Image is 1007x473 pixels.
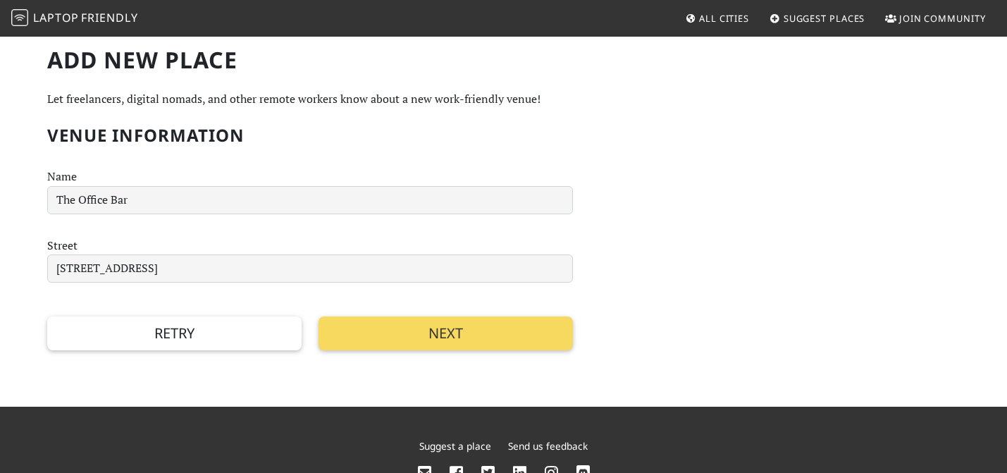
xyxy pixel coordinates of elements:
a: Send us feedback [508,439,588,453]
span: Laptop [33,10,79,25]
h2: Venue Information [47,125,573,146]
a: All Cities [679,6,755,31]
label: Name [47,168,77,186]
button: Next [319,317,573,350]
a: Suggest a place [419,439,491,453]
span: Suggest Places [784,12,865,25]
img: LaptopFriendly [11,9,28,26]
span: Join Community [899,12,986,25]
span: All Cities [699,12,749,25]
a: Suggest Places [764,6,871,31]
button: Retry [47,317,302,350]
h1: Add new Place [47,47,573,73]
span: Friendly [81,10,137,25]
p: Let freelancers, digital nomads, and other remote workers know about a new work-friendly venue! [47,90,573,109]
label: Street [47,237,78,255]
a: LaptopFriendly LaptopFriendly [11,6,138,31]
a: Join Community [879,6,991,31]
